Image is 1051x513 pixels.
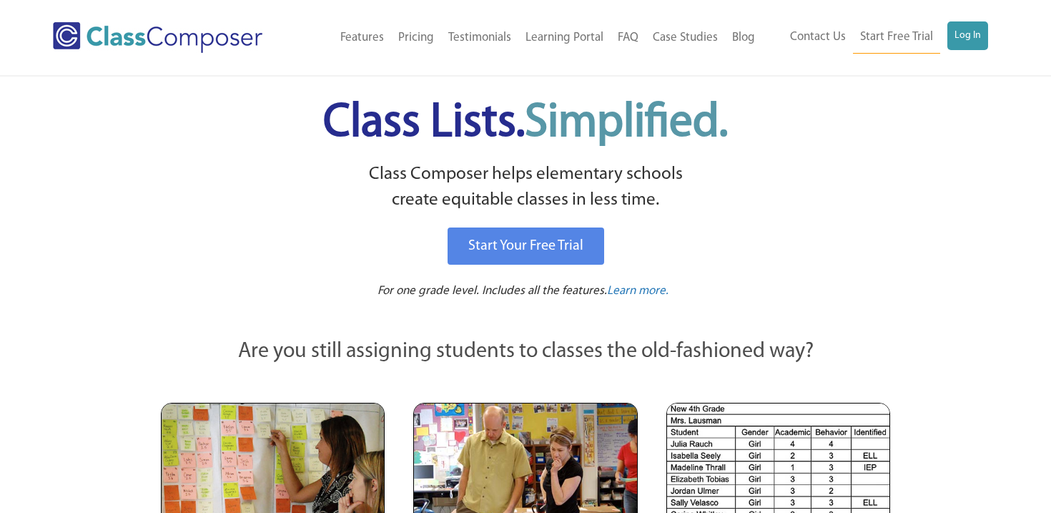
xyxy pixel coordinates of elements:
p: Are you still assigning students to classes the old-fashioned way? [161,336,890,368]
p: Class Composer helps elementary schools create equitable classes in less time. [159,162,892,214]
span: Class Lists. [323,100,728,147]
nav: Header Menu [762,21,988,54]
img: Class Composer [53,22,262,53]
a: Start Free Trial [853,21,940,54]
a: Blog [725,22,762,54]
span: Start Your Free Trial [468,239,583,253]
a: Testimonials [441,22,518,54]
span: Simplified. [525,100,728,147]
a: Learning Portal [518,22,611,54]
a: Contact Us [783,21,853,53]
a: Log In [947,21,988,50]
a: Start Your Free Trial [448,228,604,265]
span: Learn more. [607,285,668,297]
a: Pricing [391,22,441,54]
a: Learn more. [607,283,668,301]
a: Case Studies [646,22,725,54]
nav: Header Menu [300,22,762,54]
a: Features [333,22,391,54]
span: For one grade level. Includes all the features. [378,285,607,297]
a: FAQ [611,22,646,54]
